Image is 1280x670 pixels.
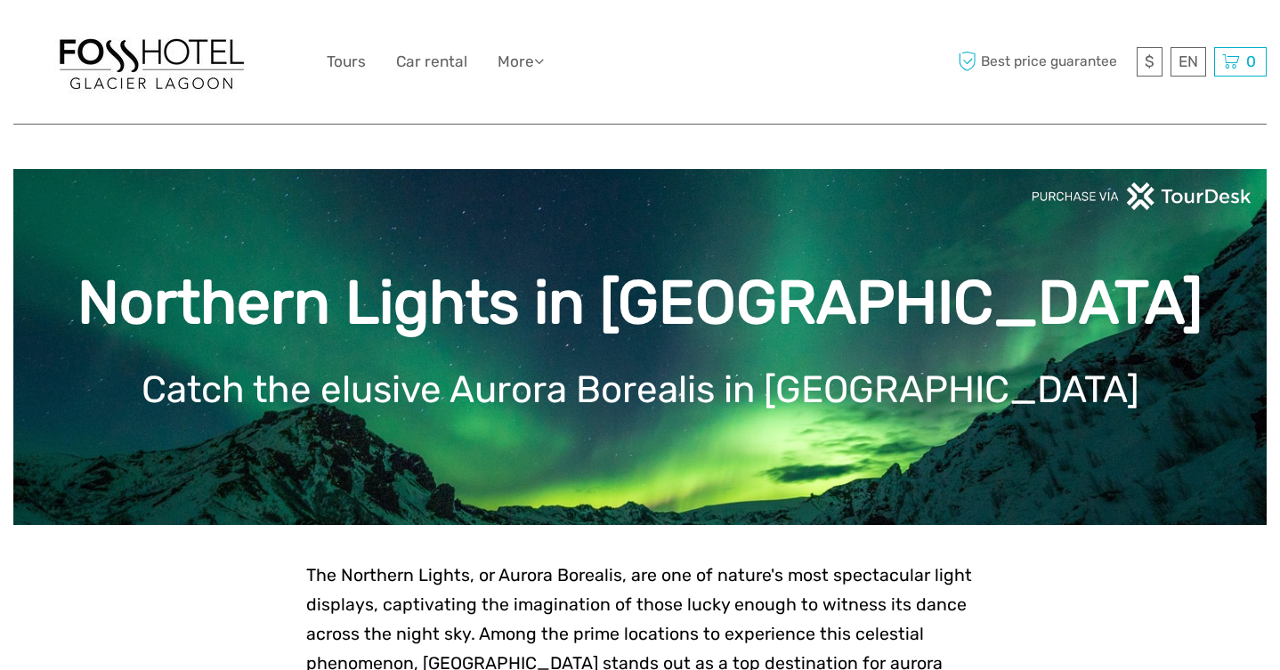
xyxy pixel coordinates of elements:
[1031,182,1253,210] img: PurchaseViaTourDeskwhite.png
[396,49,467,75] a: Car rental
[953,47,1132,77] span: Best price guarantee
[40,367,1240,412] h1: Catch the elusive Aurora Borealis in [GEOGRAPHIC_DATA]
[1145,52,1154,70] span: $
[1171,47,1206,77] div: EN
[498,49,544,75] a: More
[40,267,1240,339] h1: Northern Lights in [GEOGRAPHIC_DATA]
[53,30,249,93] img: 1303-6910c56d-1cb8-4c54-b886-5f11292459f5_logo_big.jpg
[327,49,366,75] a: Tours
[1244,52,1259,70] span: 0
